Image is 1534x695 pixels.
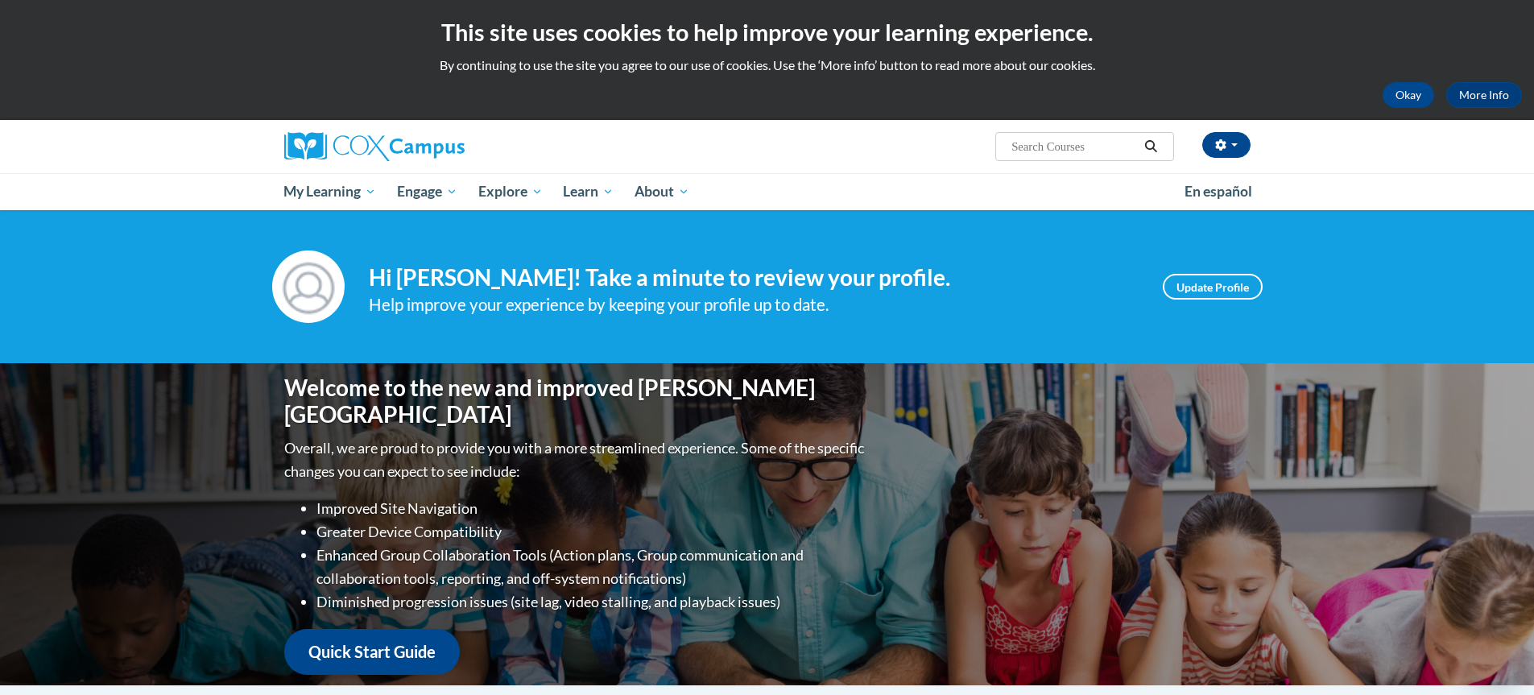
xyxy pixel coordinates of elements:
[552,173,624,210] a: Learn
[397,182,457,201] span: Engage
[283,182,376,201] span: My Learning
[468,173,553,210] a: Explore
[272,250,345,323] img: Profile Image
[478,182,543,201] span: Explore
[369,264,1139,292] h4: Hi [PERSON_NAME]! Take a minute to review your profile.
[12,56,1522,74] p: By continuing to use the site you agree to our use of cookies. Use the ‘More info’ button to read...
[369,292,1139,318] div: Help improve your experience by keeping your profile up to date.
[260,173,1275,210] div: Main menu
[274,173,387,210] a: My Learning
[387,173,468,210] a: Engage
[316,590,868,614] li: Diminished progression issues (site lag, video stalling, and playback issues)
[12,16,1522,48] h2: This site uses cookies to help improve your learning experience.
[316,520,868,544] li: Greater Device Compatibility
[635,182,689,201] span: About
[316,544,868,590] li: Enhanced Group Collaboration Tools (Action plans, Group communication and collaboration tools, re...
[284,132,465,161] img: Cox Campus
[284,132,590,161] a: Cox Campus
[624,173,700,210] a: About
[1202,132,1251,158] button: Account Settings
[284,374,868,428] h1: Welcome to the new and improved [PERSON_NAME][GEOGRAPHIC_DATA]
[1446,82,1522,108] a: More Info
[1383,82,1434,108] button: Okay
[1185,183,1252,200] span: En español
[1174,175,1263,209] a: En español
[316,497,868,520] li: Improved Site Navigation
[284,436,868,483] p: Overall, we are proud to provide you with a more streamlined experience. Some of the specific cha...
[1010,137,1139,156] input: Search Courses
[1139,137,1163,156] button: Search
[563,182,614,201] span: Learn
[1470,631,1521,682] iframe: Button to launch messaging window
[1163,274,1263,300] a: Update Profile
[284,629,460,675] a: Quick Start Guide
